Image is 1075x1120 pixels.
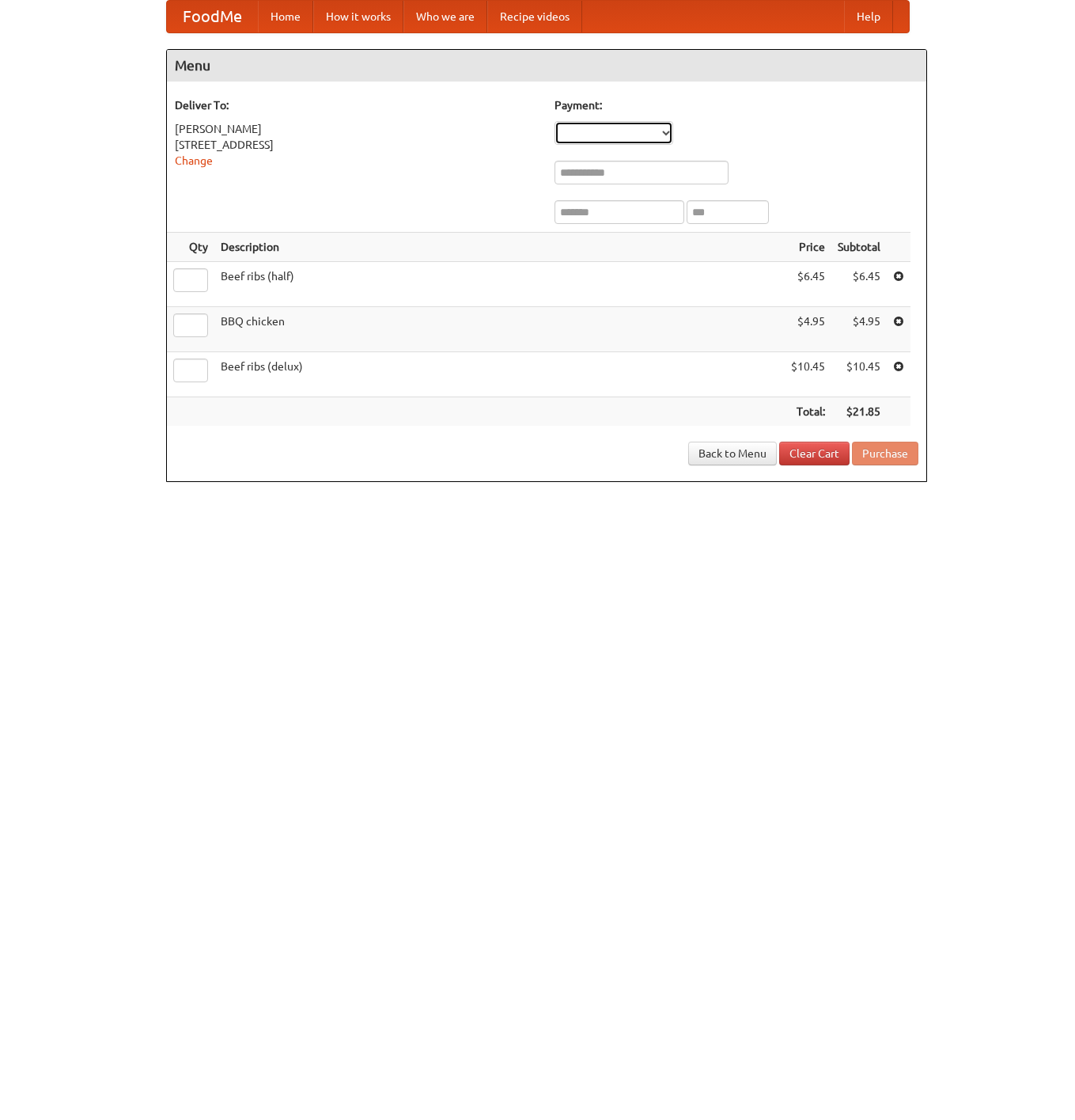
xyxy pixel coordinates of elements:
td: Beef ribs (delux) [214,352,785,397]
td: $6.45 [831,262,887,307]
a: Recipe videos [487,1,582,32]
a: Back to Menu [688,442,777,465]
button: Purchase [852,442,918,465]
a: Clear Cart [779,442,850,465]
td: Beef ribs (half) [214,262,785,307]
a: Who we are [403,1,487,32]
th: Subtotal [831,233,887,262]
th: Description [214,233,785,262]
h5: Deliver To: [175,97,539,113]
div: [PERSON_NAME] [175,121,539,137]
a: Help [844,1,893,32]
td: $10.45 [831,352,887,397]
td: BBQ chicken [214,307,785,352]
td: $6.45 [785,262,831,307]
th: Total: [785,397,831,427]
a: Change [175,154,213,167]
td: $4.95 [831,307,887,352]
th: $21.85 [831,397,887,427]
div: [STREET_ADDRESS] [175,137,539,153]
td: $10.45 [785,352,831,397]
td: $4.95 [785,307,831,352]
a: Home [258,1,313,32]
th: Qty [167,233,214,262]
h4: Menu [167,50,926,82]
a: FoodMe [167,1,258,32]
a: How it works [313,1,403,32]
th: Price [785,233,831,262]
h5: Payment: [555,97,918,113]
